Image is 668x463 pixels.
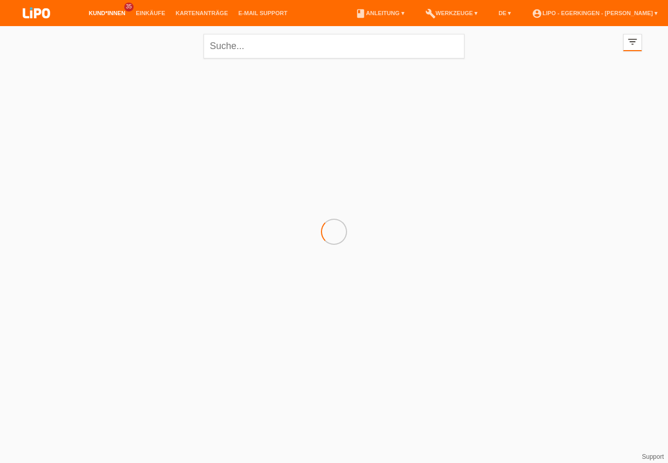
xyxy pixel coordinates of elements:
a: buildWerkzeuge ▾ [420,10,483,16]
i: book [355,8,366,19]
a: Einkäufe [130,10,170,16]
input: Suche... [204,34,464,58]
i: build [425,8,436,19]
a: E-Mail Support [233,10,293,16]
a: Support [642,453,664,460]
a: Kund*innen [83,10,130,16]
i: filter_list [627,36,638,48]
a: LIPO pay [10,21,63,29]
a: account_circleLIPO - Egerkingen - [PERSON_NAME] ▾ [527,10,663,16]
span: 35 [124,3,134,11]
i: account_circle [532,8,542,19]
a: Kartenanträge [171,10,233,16]
a: bookAnleitung ▾ [350,10,409,16]
a: DE ▾ [493,10,516,16]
